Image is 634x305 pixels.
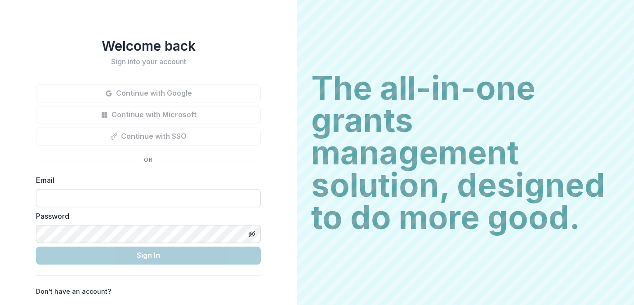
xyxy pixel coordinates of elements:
button: Continue with Google [36,84,261,102]
h1: Welcome back [36,38,261,54]
label: Password [36,211,255,221]
button: Continue with Microsoft [36,106,261,124]
label: Email [36,175,255,186]
button: Toggle password visibility [245,227,259,241]
p: Don't have an account? [36,287,111,296]
h2: Sign into your account [36,57,261,66]
button: Sign In [36,247,261,265]
button: Continue with SSO [36,128,261,146]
